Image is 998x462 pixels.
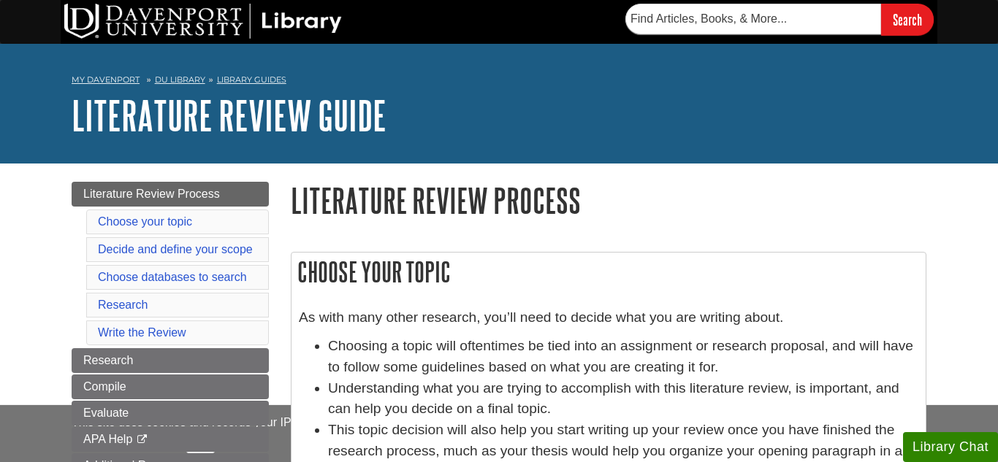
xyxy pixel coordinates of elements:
[328,378,918,420] li: Understanding what you are trying to accomplish with this literature review, is important, and ca...
[64,4,342,39] img: DU Library
[625,4,881,34] input: Find Articles, Books, & More...
[72,348,269,373] a: Research
[83,380,126,393] span: Compile
[72,70,926,93] nav: breadcrumb
[98,243,253,255] a: Decide and define your scope
[72,93,386,138] a: Literature Review Guide
[72,182,269,207] a: Literature Review Process
[328,336,918,378] li: Choosing a topic will oftentimes be tied into an assignment or research proposal, and will have t...
[98,215,192,228] a: Choose your topic
[72,427,269,452] a: APA Help
[72,74,140,86] a: My Davenport
[83,407,129,419] span: Evaluate
[291,182,926,219] h1: Literature Review Process
[83,188,220,200] span: Literature Review Process
[299,307,918,328] p: As with many other research, you’ll need to decide what you are writing about.
[136,435,148,444] i: This link opens in a new window
[98,271,247,283] a: Choose databases to search
[83,433,132,445] span: APA Help
[625,4,934,35] form: Searches DU Library's articles, books, and more
[83,354,133,366] span: Research
[98,299,148,311] a: Research
[98,326,186,339] a: Write the Review
[217,74,286,85] a: Library Guides
[903,432,998,462] button: Library Chat
[881,4,934,35] input: Search
[72,401,269,426] a: Evaluate
[155,74,205,85] a: DU Library
[292,253,926,291] h2: Choose your topic
[72,374,269,399] a: Compile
